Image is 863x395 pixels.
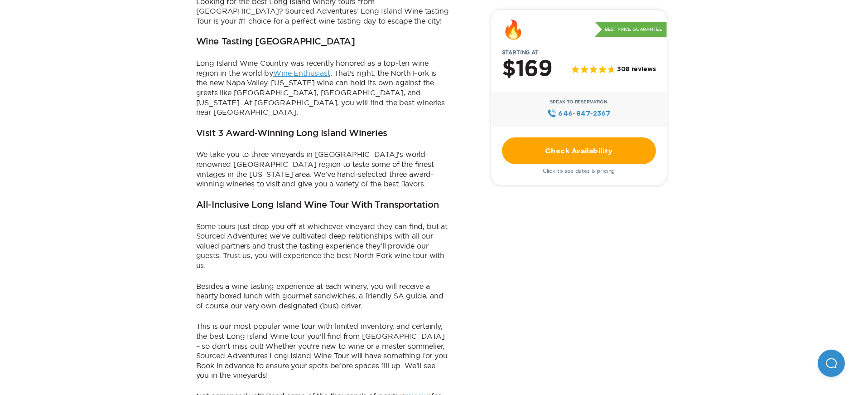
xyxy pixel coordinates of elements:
p: Some tours just drop you off at whichever vineyard they can find, but at Sourced Adventures we’ve... [196,222,450,271]
span: Speak to Reservation [550,99,607,105]
span: 308 reviews [617,66,656,74]
a: Wine Enthusiast [273,69,330,77]
p: We take you to three vineyards in [GEOGRAPHIC_DATA]’s world-renowned [GEOGRAPHIC_DATA] region to ... [196,150,450,189]
span: 646‍-847‍-2367 [558,108,610,118]
h3: Visit 3 Award-Winning Long Island Wineries [196,128,387,139]
p: Long Island Wine Country was recently honored as a top-ten wine region in the world by . That’s r... [196,59,450,117]
p: This is our most popular wine tour with limited inventory, and certainly, the best Long Island Wi... [196,322,450,380]
h3: Wine Tasting [GEOGRAPHIC_DATA] [196,37,355,48]
span: Click to see dates & pricing [543,168,615,174]
a: 646‍-847‍-2367 [547,108,610,118]
a: Check Availability [502,137,656,164]
h3: All-Inclusive Long Island Wine Tour With Transportation [196,200,439,211]
span: Starting at [491,49,550,56]
p: Best Price Guarantee [595,22,667,37]
h2: $169 [502,58,552,81]
div: 🔥 [502,20,525,39]
p: Besides a wine tasting experience at each winery, you will receive a hearty boxed lunch with gour... [196,282,450,311]
iframe: Help Scout Beacon - Open [818,350,845,377]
